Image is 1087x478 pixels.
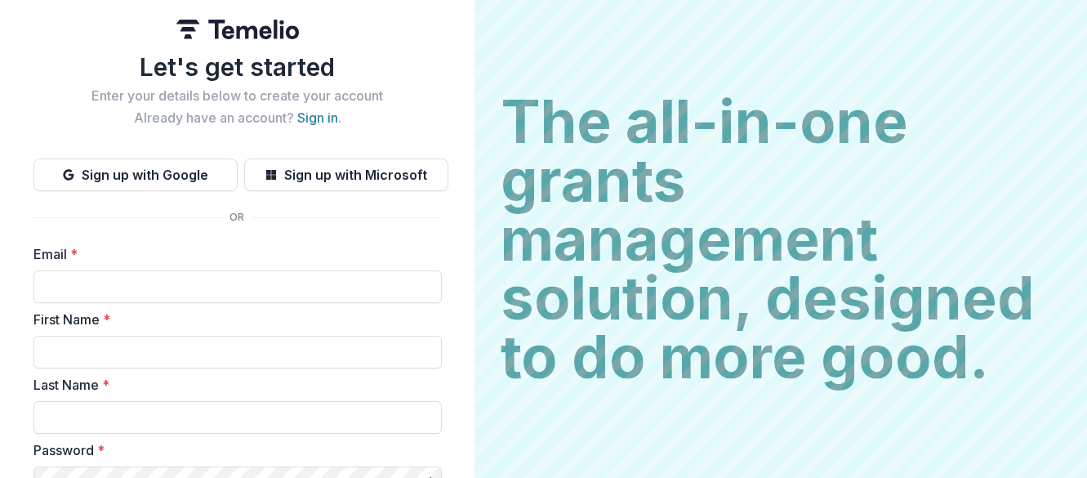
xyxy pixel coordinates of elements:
label: First Name [33,310,432,329]
button: Sign up with Microsoft [244,159,448,191]
a: Sign in [297,109,338,126]
label: Password [33,440,432,460]
h2: Already have an account? . [33,110,442,126]
label: Email [33,244,432,264]
label: Last Name [33,375,432,395]
h2: Enter your details below to create your account [33,88,442,104]
button: Sign up with Google [33,159,238,191]
h1: Let's get started [33,52,442,82]
img: Temelio [176,20,299,39]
